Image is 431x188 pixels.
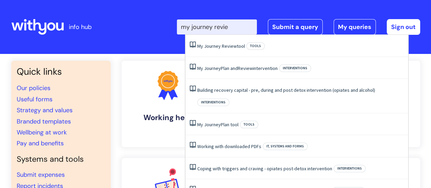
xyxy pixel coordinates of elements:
a: My Journey Reviewtool [197,43,245,49]
p: info hub [69,21,92,32]
a: Branded templates [17,117,71,126]
a: My JourneyPlan tool [197,121,238,128]
h3: Quick links [17,66,105,77]
a: Pay and benefits [17,139,64,147]
a: Working here [122,61,214,147]
input: Search [177,19,257,34]
h4: Working here [127,113,209,122]
a: Working with downloaded PDFs [197,143,261,149]
a: Submit a query [268,19,323,35]
a: Our policies [17,84,50,92]
span: Interventions [197,99,229,106]
a: Useful forms [17,95,52,103]
h4: Systems and tools [17,155,105,164]
span: My [197,65,203,71]
span: IT, systems and forms [263,143,308,150]
span: Review [238,65,253,71]
span: Journey [204,43,221,49]
span: My [197,43,203,49]
span: Journey [204,121,221,128]
span: Review [222,43,237,49]
a: My queries [334,19,376,35]
span: Interventions [279,64,311,72]
a: Wellbeing at work [17,128,67,136]
span: Interventions [334,165,366,172]
a: Strategy and values [17,106,73,114]
a: Sign out [387,19,420,35]
a: Coping with triggers and craving - opiates post-detox intervention [197,165,332,172]
a: Building recovery capital - pre, during and post detox intervention (opiates and alcohol) [197,87,375,93]
span: Tools [246,42,265,50]
a: Submit expenses [17,171,65,179]
span: Tools [240,121,258,128]
span: My [197,121,203,128]
a: My JourneyPlan andReviewintervention [197,65,278,71]
div: | - [177,19,420,35]
span: Journey [204,65,221,71]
